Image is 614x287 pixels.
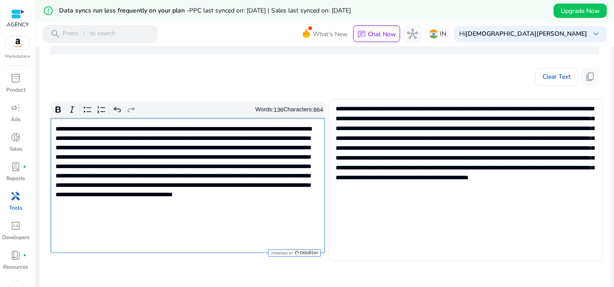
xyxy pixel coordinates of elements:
[63,29,115,39] p: Press to search
[43,5,54,16] mat-icon: error_outline
[440,26,446,42] p: IN
[368,30,396,38] p: Chat Now
[407,29,418,39] span: hub
[6,86,26,94] p: Product
[591,29,601,39] span: keyboard_arrow_down
[313,106,323,113] label: 864
[429,30,438,38] img: in.svg
[5,53,30,60] p: Marketplace
[585,72,596,82] span: content_copy
[313,26,348,42] span: What's New
[581,68,599,86] button: content_copy
[561,6,600,16] span: Upgrade Now
[9,204,23,212] p: Tools
[554,4,607,18] button: Upgrade Now
[11,161,21,172] span: lab_profile
[256,104,324,115] div: Words: Characters:
[189,6,351,15] span: PPC last synced on: [DATE] | Sales last synced on: [DATE]
[50,29,61,39] span: search
[11,220,21,231] span: code_blocks
[274,106,284,113] label: 136
[11,132,21,143] span: donut_small
[7,21,29,29] p: AGENCY
[353,25,400,42] button: chatChat Now
[11,115,21,123] p: Ads
[51,118,325,253] div: Rich Text Editor. Editing area: main. Press Alt+0 for help.
[11,73,21,84] span: inventory_2
[6,36,30,50] img: amazon.svg
[11,102,21,113] span: campaign
[7,174,26,182] p: Reports
[542,68,571,86] span: Clear Text
[9,145,22,153] p: Sales
[270,251,293,255] span: Powered by
[11,250,21,261] span: book_4
[2,233,30,241] p: Developers
[23,165,27,169] span: fiber_manual_record
[459,31,587,37] p: Hi
[465,30,587,38] b: [DEMOGRAPHIC_DATA][PERSON_NAME]
[4,263,29,271] p: Resources
[11,191,21,202] span: handyman
[51,101,325,118] div: Editor toolbar
[59,7,351,15] h5: Data syncs run less frequently on your plan -
[357,30,366,39] span: chat
[23,253,27,257] span: fiber_manual_record
[80,29,88,39] span: /
[404,25,422,43] button: hub
[535,68,578,86] button: Clear Text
